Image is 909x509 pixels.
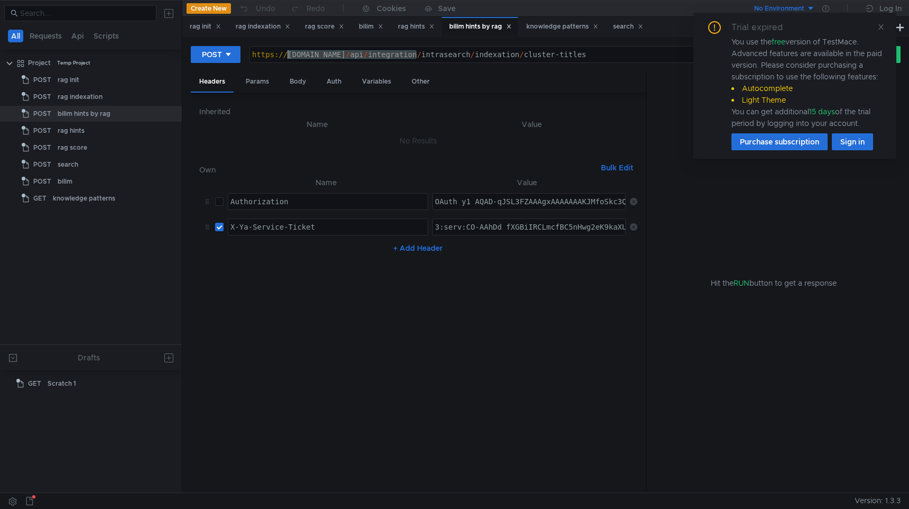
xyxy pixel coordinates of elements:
[191,72,234,93] div: Headers
[33,174,51,189] span: POST
[78,351,100,364] div: Drafts
[809,107,835,116] span: 15 days
[398,21,434,32] div: rag hints
[377,2,406,15] div: Cookies
[190,21,221,32] div: rag init
[237,72,277,92] div: Params
[28,376,41,392] span: GET
[354,72,400,92] div: Variables
[231,1,283,16] button: Undo
[191,46,240,63] button: POST
[389,242,447,254] button: + Add Header
[597,161,637,174] button: Bulk Edit
[879,2,902,15] div: Log In
[58,89,103,105] div: rag indexation
[48,376,76,392] div: Scratch 1
[731,36,884,129] div: You use the version of TestMace. Advanced features are available in the paid version. Please cons...
[28,55,51,71] div: Project
[526,21,598,32] div: knowledge patterns
[202,49,222,60] div: POST
[731,106,884,129] div: You can get additional of the trial period by logging into your account.
[428,176,626,189] th: Value
[403,72,438,92] div: Other
[57,55,90,71] div: Temp Project
[58,157,78,172] div: search
[438,5,456,12] div: Save
[731,94,884,106] li: Light Theme
[33,123,51,139] span: POST
[33,106,51,122] span: POST
[731,21,795,34] div: Trial expired
[199,163,597,176] h6: Own
[731,83,884,94] li: Autocomplete
[53,190,115,206] div: knowledge patterns
[58,106,110,122] div: bilim hints by rag
[187,3,231,14] button: Create New
[58,123,85,139] div: rag hints
[33,140,51,156] span: POST
[305,21,344,32] div: rag score
[449,21,512,32] div: bilim hints by rag
[58,174,72,189] div: bilim
[832,133,873,150] button: Sign in
[400,136,437,146] nz-embed-empty: No Results
[33,72,51,88] span: POST
[283,1,332,16] button: Redo
[711,277,837,289] span: Hit the button to get a response
[33,157,51,172] span: POST
[236,21,290,32] div: rag indexation
[256,2,275,15] div: Undo
[855,493,901,508] span: Version: 1.3.3
[613,21,643,32] div: search
[359,21,383,32] div: bilim
[20,7,150,19] input: Search...
[318,72,350,92] div: Auth
[224,176,429,189] th: Name
[90,30,122,42] button: Scripts
[8,30,23,42] button: All
[58,140,87,156] div: rag score
[731,133,828,150] button: Purchase subscription
[33,89,51,105] span: POST
[58,72,79,88] div: rag init
[734,278,749,288] span: RUN
[281,72,314,92] div: Body
[426,118,637,131] th: Value
[26,30,65,42] button: Requests
[208,118,426,131] th: Name
[199,105,637,118] h6: Inherited
[307,2,325,15] div: Redo
[754,4,804,14] div: No Environment
[68,30,87,42] button: Api
[772,37,785,47] span: free
[33,190,47,206] span: GET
